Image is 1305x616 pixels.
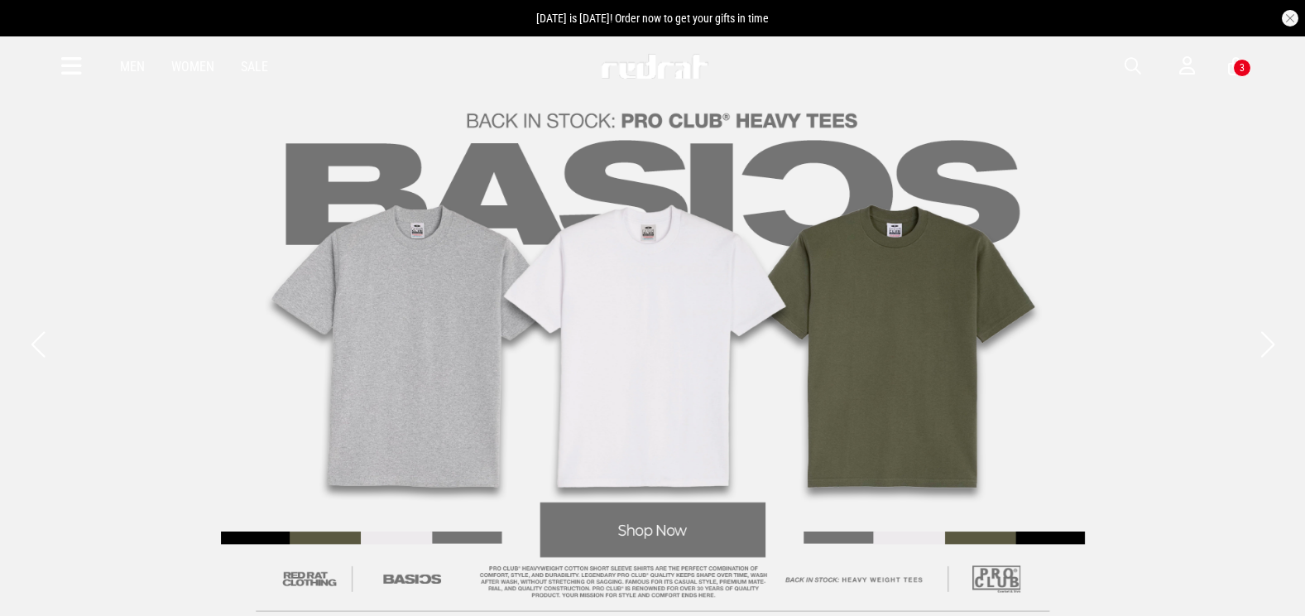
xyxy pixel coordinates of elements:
[600,54,709,79] img: Redrat logo
[26,326,49,363] button: Previous slide
[241,59,268,75] a: Sale
[536,12,769,25] span: [DATE] is [DATE]! Order now to get your gifts in time
[1228,58,1244,75] a: 3
[171,59,214,75] a: Women
[1256,326,1279,363] button: Next slide
[120,59,145,75] a: Men
[1240,62,1245,74] div: 3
